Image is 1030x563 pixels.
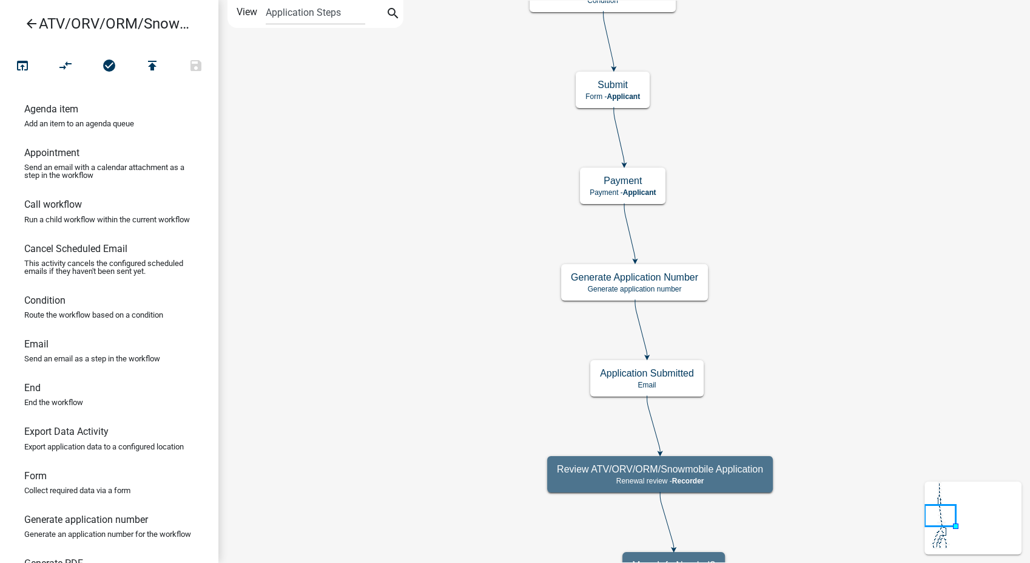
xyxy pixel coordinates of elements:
h5: Review ATV/ORV/ORM/Snowmobile Application [557,463,763,475]
p: Form - [585,92,640,101]
button: Test Workflow [1,53,44,80]
h6: Email [24,338,49,350]
i: open_in_browser [15,58,30,75]
p: Generate application number [571,285,698,293]
h6: Agenda item [24,103,78,115]
p: Route the workflow based on a condition [24,311,163,319]
p: Collect required data via a form [24,486,130,494]
p: Add an item to an agenda queue [24,120,134,128]
button: search [383,5,403,24]
h5: Submit [585,79,640,90]
span: Applicant [607,92,640,101]
p: Renewal review - [557,477,763,485]
i: search [386,6,400,23]
h6: Call workflow [24,199,82,210]
i: compare_arrows [59,58,73,75]
i: check_circle [102,58,116,75]
p: End the workflow [24,398,83,406]
p: Payment - [590,188,656,197]
h6: Condition [24,295,66,306]
p: Send an email as a step in the workflow [24,355,160,363]
span: Applicant [623,188,656,197]
p: Generate an application number for the workflow [24,530,191,538]
h5: Payment [590,175,656,186]
i: publish [145,58,160,75]
h6: Export Data Activity [24,426,109,437]
h6: Form [24,470,47,482]
button: Auto Layout [44,53,87,80]
span: Recorder [672,477,704,485]
p: Export application data to a configured location [24,443,184,451]
h6: Cancel Scheduled Email [24,243,127,254]
p: Run a child workflow within the current workflow [24,216,190,223]
div: Workflow actions [1,53,218,83]
button: No problems [87,53,131,80]
h5: Application Submitted [600,367,694,379]
a: ATV/ORV/ORM/Snowmobile Renewal [10,10,199,38]
button: Save [174,53,218,80]
p: Email [600,381,694,389]
p: This activity cancels the configured scheduled emails if they haven't been sent yet. [24,259,194,275]
i: save [189,58,203,75]
h6: End [24,382,41,394]
h5: Generate Application Number [571,271,698,283]
i: arrow_back [24,16,39,33]
h6: Generate application number [24,514,148,525]
h6: Appointment [24,147,79,159]
p: Send an email with a calendar attachment as a step in the workflow [24,163,194,179]
button: Publish [130,53,174,80]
